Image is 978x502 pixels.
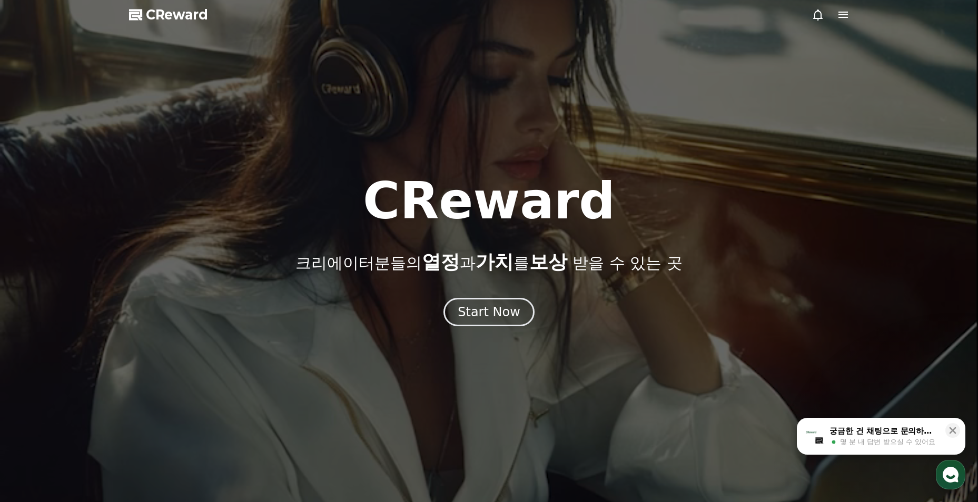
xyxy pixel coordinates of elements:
button: Start Now [443,298,535,326]
a: Start Now [443,308,535,318]
span: 열정 [422,251,460,273]
p: 크리에이터분들의 과 를 받을 수 있는 곳 [295,252,682,273]
a: CReward [129,6,208,23]
span: CReward [146,6,208,23]
span: 보상 [529,251,567,273]
div: Start Now [458,304,520,320]
span: 가치 [476,251,513,273]
h1: CReward [363,176,615,226]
